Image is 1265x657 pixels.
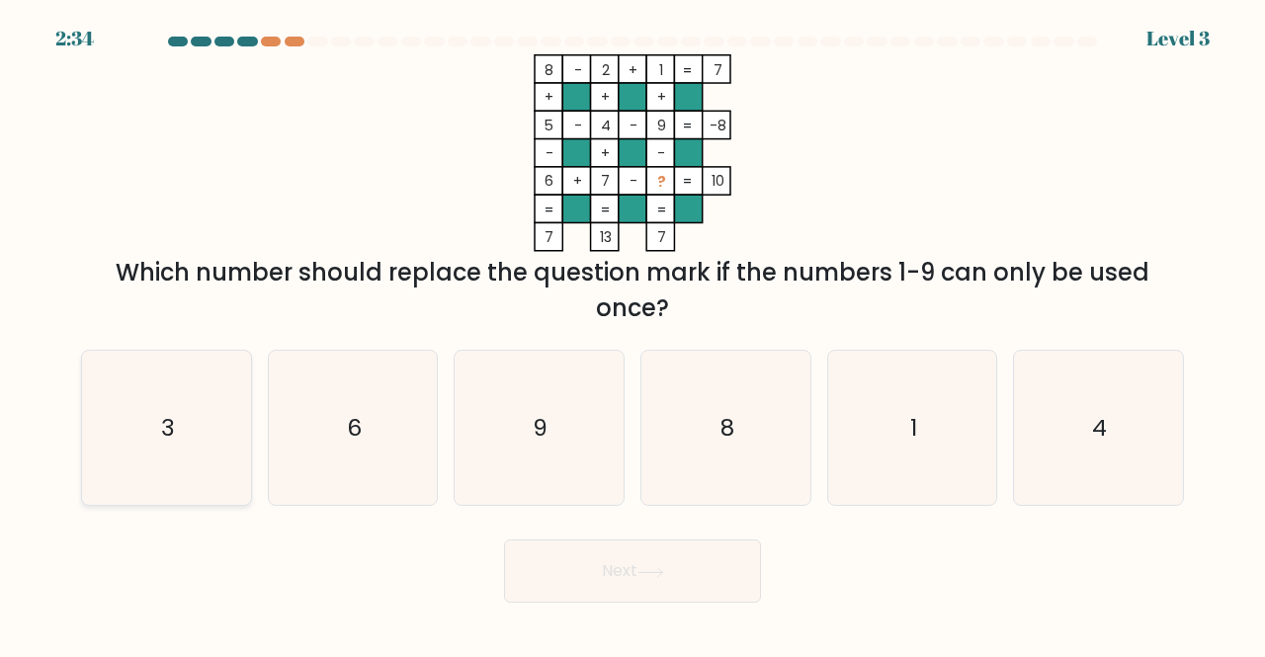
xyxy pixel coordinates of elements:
[657,200,666,219] tspan: =
[601,87,610,107] tspan: +
[161,411,175,444] text: 3
[602,60,610,80] tspan: 2
[720,411,734,444] text: 8
[55,24,94,53] div: 2:34
[629,60,637,80] tspan: +
[657,116,666,135] tspan: 9
[573,171,582,191] tspan: +
[545,200,553,219] tspan: =
[545,87,553,107] tspan: +
[347,411,362,444] text: 6
[1093,411,1108,444] text: 4
[630,171,637,191] tspan: -
[545,171,553,191] tspan: 6
[601,143,610,163] tspan: +
[910,411,917,444] text: 1
[574,60,582,80] tspan: -
[657,87,666,107] tspan: +
[601,171,610,191] tspan: 7
[657,227,666,247] tspan: 7
[574,116,582,135] tspan: -
[600,227,612,247] tspan: 13
[683,60,692,80] tspan: =
[545,227,553,247] tspan: 7
[545,60,553,80] tspan: 8
[710,116,726,135] tspan: -8
[712,171,724,191] tspan: 10
[534,411,548,444] text: 9
[659,60,663,80] tspan: 1
[93,255,1172,326] div: Which number should replace the question mark if the numbers 1-9 can only be used once?
[601,116,611,135] tspan: 4
[683,171,692,191] tspan: =
[657,172,666,192] tspan: ?
[504,539,761,603] button: Next
[683,116,692,135] tspan: =
[601,200,610,219] tspan: =
[630,116,637,135] tspan: -
[1146,24,1210,53] div: Level 3
[657,143,665,163] tspan: -
[714,60,722,80] tspan: 7
[545,116,553,135] tspan: 5
[546,143,553,163] tspan: -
